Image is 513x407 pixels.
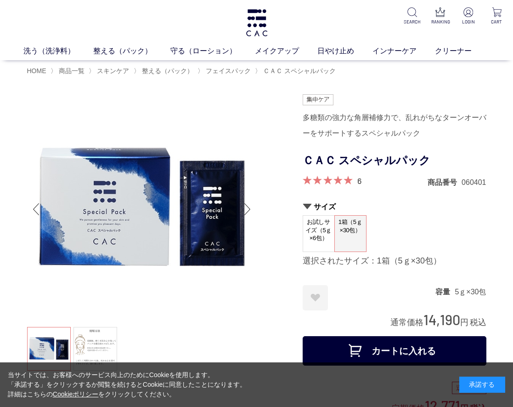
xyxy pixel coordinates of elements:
p: SEARCH [403,18,421,25]
div: 当サイトでは、お客様へのサービス向上のためにCookieを使用します。 「承諾する」をクリックするか閲覧を続けるとCookieに同意したことになります。 詳細はこちらの をクリックしてください。 [8,370,247,399]
dt: 商品番号 [428,178,462,187]
a: メイクアップ [255,46,317,57]
a: 洗う（洗浄料） [23,46,93,57]
span: 通常価格 [390,318,423,327]
li: 〉 [89,67,131,75]
button: カートに入れる [303,336,486,366]
span: スキンケア [97,67,129,75]
dd: 060401 [462,178,486,187]
a: クリーナー [435,46,490,57]
img: ＣＡＣ スペシャルパック 1箱（5ｇ×30包） [27,94,257,324]
span: 1箱（5ｇ×30包） [335,216,366,242]
span: 14,190 [423,311,460,328]
a: 6 [357,176,361,186]
a: スキンケア [95,67,129,75]
span: お試しサイズ（5ｇ×6包） [303,216,334,245]
a: RANKING [431,7,449,25]
img: 集中ケア [303,94,334,105]
a: SEARCH [403,7,421,25]
li: 〉 [51,67,87,75]
h2: サイズ [303,202,486,212]
a: フェイスパック [204,67,251,75]
a: HOME [27,67,46,75]
div: 選択されたサイズ：1箱（5ｇ×30包） [303,256,486,267]
p: RANKING [431,18,449,25]
li: 〉 [197,67,253,75]
div: 多糖類の強力な角層補修力で、乱れがちなターンオーバーをサポートするスペシャルパック [303,110,486,141]
li: 〉 [134,67,196,75]
span: 商品一覧 [59,67,85,75]
p: LOGIN [459,18,477,25]
a: CART [488,7,506,25]
img: logo [245,9,269,36]
a: 整える（パック） [93,46,170,57]
a: 日やけ止め [317,46,372,57]
p: CART [488,18,506,25]
a: お気に入りに登録する [303,285,328,310]
dt: 容量 [435,287,455,297]
span: 税込 [470,318,486,327]
span: 円 [460,318,468,327]
div: Previous slide [27,191,45,228]
span: フェイスパック [206,67,251,75]
div: 承諾する [459,377,505,393]
dd: 5ｇ×30包 [455,287,486,297]
a: 整える（パック） [140,67,193,75]
a: 守る（ローション） [170,46,255,57]
a: インナーケア [372,46,435,57]
a: ＣＡＣ スペシャルパック [261,67,336,75]
h1: ＣＡＣ スペシャルパック [303,150,486,171]
span: 整える（パック） [142,67,193,75]
span: ＣＡＣ スペシャルパック [263,67,336,75]
div: Next slide [238,191,257,228]
a: LOGIN [459,7,477,25]
li: 〉 [255,67,338,75]
a: Cookieポリシー [53,390,99,398]
a: 商品一覧 [57,67,85,75]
